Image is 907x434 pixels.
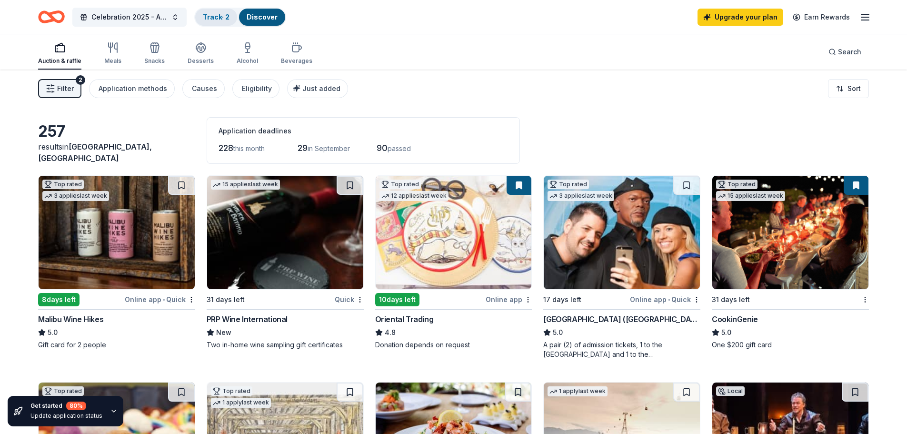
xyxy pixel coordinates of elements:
[712,340,869,350] div: One $200 gift card
[376,176,532,289] img: Image for Oriental Trading
[543,175,700,359] a: Image for Hollywood Wax Museum (Hollywood)Top rated3 applieslast week17 days leftOnline app•Quick...
[211,180,280,190] div: 15 applies last week
[57,83,74,94] span: Filter
[211,398,271,408] div: 1 apply last week
[787,9,856,26] a: Earn Rewards
[207,294,245,305] div: 31 days left
[182,79,225,98] button: Causes
[76,75,85,85] div: 2
[104,38,121,70] button: Meals
[38,340,195,350] div: Gift card for 2 people
[38,293,80,306] div: 8 days left
[385,327,396,338] span: 4.8
[30,412,102,420] div: Update application status
[39,176,195,289] img: Image for Malibu Wine Hikes
[543,340,700,359] div: A pair (2) of admission tickets, 1 to the [GEOGRAPHIC_DATA] and 1 to the [GEOGRAPHIC_DATA]
[668,296,670,303] span: •
[375,175,532,350] a: Image for Oriental TradingTop rated12 applieslast week10days leftOnline appOriental Trading4.8Don...
[698,9,783,26] a: Upgrade your plan
[232,79,279,98] button: Eligibility
[42,386,84,396] div: Top rated
[379,180,421,189] div: Top rated
[828,79,869,98] button: Sort
[308,144,350,152] span: in September
[486,293,532,305] div: Online app
[48,327,58,338] span: 5.0
[194,8,286,27] button: Track· 2Discover
[847,83,861,94] span: Sort
[66,402,86,410] div: 80 %
[335,293,364,305] div: Quick
[237,38,258,70] button: Alcohol
[38,38,81,70] button: Auction & raffle
[188,57,214,65] div: Desserts
[99,83,167,94] div: Application methods
[207,175,364,350] a: Image for PRP Wine International15 applieslast week31 days leftQuickPRP Wine InternationalNewTwo ...
[38,79,81,98] button: Filter2
[38,142,152,163] span: in
[233,144,265,152] span: this month
[38,142,152,163] span: [GEOGRAPHIC_DATA], [GEOGRAPHIC_DATA]
[207,340,364,350] div: Two in-home wine sampling gift certificates
[543,313,700,325] div: [GEOGRAPHIC_DATA] ([GEOGRAPHIC_DATA])
[144,38,165,70] button: Snacks
[712,175,869,350] a: Image for CookinGenieTop rated15 applieslast week31 days leftCookinGenie5.0One $200 gift card
[630,293,700,305] div: Online app Quick
[375,313,434,325] div: Oriental Trading
[721,327,731,338] span: 5.0
[207,176,363,289] img: Image for PRP Wine International
[219,143,233,153] span: 228
[388,144,411,152] span: passed
[298,143,308,153] span: 29
[91,11,168,23] span: Celebration 2025 - AAPA
[219,125,508,137] div: Application deadlines
[203,13,229,21] a: Track· 2
[375,293,419,306] div: 10 days left
[838,46,861,58] span: Search
[38,6,65,28] a: Home
[237,57,258,65] div: Alcohol
[163,296,165,303] span: •
[42,191,109,201] div: 3 applies last week
[375,340,532,350] div: Donation depends on request
[553,327,563,338] span: 5.0
[716,191,785,201] div: 15 applies last week
[188,38,214,70] button: Desserts
[544,176,700,289] img: Image for Hollywood Wax Museum (Hollywood)
[38,122,195,141] div: 257
[72,8,187,27] button: Celebration 2025 - AAPA
[38,313,103,325] div: Malibu Wine Hikes
[216,327,231,338] span: New
[38,57,81,65] div: Auction & raffle
[104,57,121,65] div: Meals
[30,402,102,410] div: Get started
[211,386,252,396] div: Top rated
[548,386,608,396] div: 1 apply last week
[281,38,312,70] button: Beverages
[716,386,745,396] div: Local
[207,313,288,325] div: PRP Wine International
[144,57,165,65] div: Snacks
[548,180,589,189] div: Top rated
[287,79,348,98] button: Just added
[38,175,195,350] a: Image for Malibu Wine HikesTop rated3 applieslast week8days leftOnline app•QuickMalibu Wine Hikes...
[716,180,757,189] div: Top rated
[89,79,175,98] button: Application methods
[42,180,84,189] div: Top rated
[712,294,750,305] div: 31 days left
[125,293,195,305] div: Online app Quick
[377,143,388,153] span: 90
[821,42,869,61] button: Search
[192,83,217,94] div: Causes
[38,141,195,164] div: results
[712,313,758,325] div: CookinGenie
[242,83,272,94] div: Eligibility
[712,176,868,289] img: Image for CookinGenie
[548,191,614,201] div: 3 applies last week
[281,57,312,65] div: Beverages
[543,294,581,305] div: 17 days left
[379,191,449,201] div: 12 applies last week
[302,84,340,92] span: Just added
[247,13,278,21] a: Discover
